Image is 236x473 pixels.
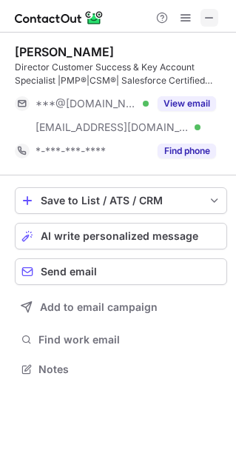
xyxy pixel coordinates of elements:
[36,97,138,110] span: ***@[DOMAIN_NAME]
[158,144,216,158] button: Reveal Button
[38,333,221,346] span: Find work email
[41,266,97,278] span: Send email
[15,329,227,350] button: Find work email
[38,363,221,376] span: Notes
[15,44,114,59] div: [PERSON_NAME]
[41,230,198,242] span: AI write personalized message
[15,223,227,249] button: AI write personalized message
[15,258,227,285] button: Send email
[15,359,227,380] button: Notes
[158,96,216,111] button: Reveal Button
[15,61,227,87] div: Director Customer Success & Key Account Specialist |PMP®|CSM®| Salesforce Certified Associate | M...
[40,301,158,313] span: Add to email campaign
[36,121,189,134] span: [EMAIL_ADDRESS][DOMAIN_NAME]
[15,187,227,214] button: save-profile-one-click
[15,294,227,321] button: Add to email campaign
[41,195,201,207] div: Save to List / ATS / CRM
[15,9,104,27] img: ContactOut v5.3.10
